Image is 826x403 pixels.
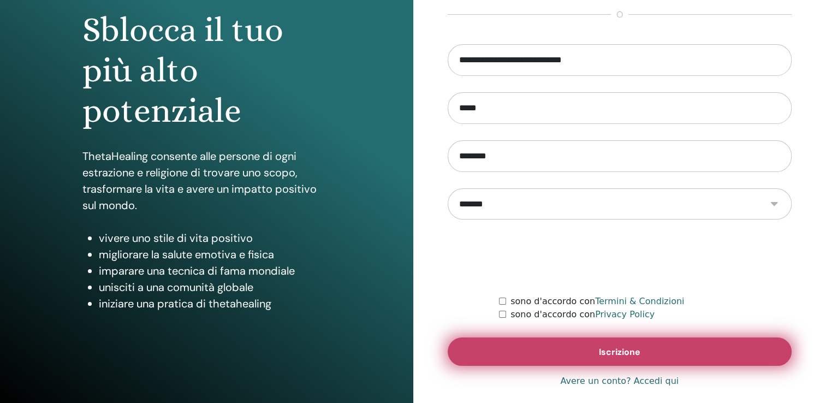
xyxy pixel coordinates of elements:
[510,295,684,308] label: sono d'accordo con
[611,8,628,21] span: o
[82,148,330,214] p: ThetaHealing consente alle persone di ogni estrazione e religione di trovare uno scopo, trasforma...
[99,246,330,263] li: migliorare la salute emotiva e fisica
[537,236,703,278] iframe: reCAPTCHA
[82,10,330,132] h1: Sblocca il tuo più alto potenziale
[99,295,330,312] li: iniziare una pratica di thetahealing
[510,308,655,321] label: sono d'accordo con
[560,375,679,388] a: Avere un conto? Accedi qui
[599,346,640,358] span: Iscrizione
[595,309,655,319] a: Privacy Policy
[99,279,330,295] li: unisciti a una comunità globale
[99,263,330,279] li: imparare una tecnica di fama mondiale
[595,296,684,306] a: Termini & Condizioni
[448,337,792,366] button: Iscrizione
[99,230,330,246] li: vivere uno stile di vita positivo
